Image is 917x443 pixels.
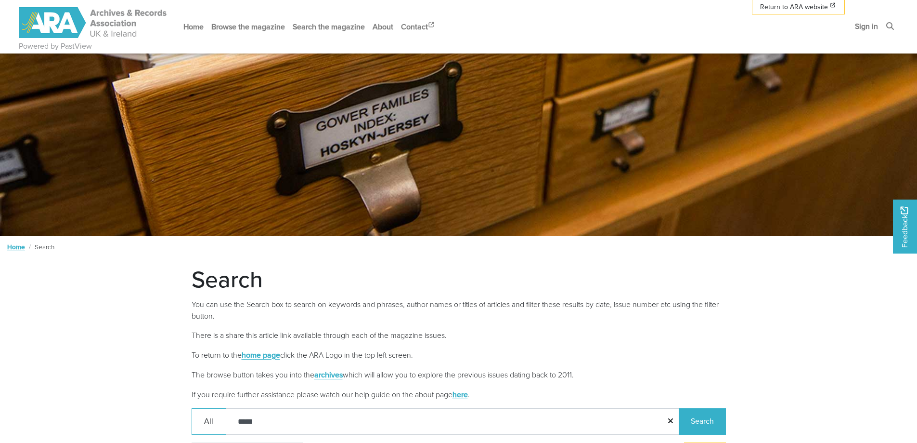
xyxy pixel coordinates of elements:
[397,14,439,40] a: Contact
[19,7,168,38] img: ARA - ARC Magazine | Powered by PastView
[899,206,910,247] span: Feedback
[289,14,369,40] a: Search the magazine
[679,408,726,435] button: Search
[35,242,54,252] span: Search
[192,265,726,293] h1: Search
[192,330,726,341] p: There is a share this article link available through each of the magazine issues.
[207,14,289,40] a: Browse the magazine
[19,2,168,44] a: ARA - ARC Magazine | Powered by PastView logo
[192,349,726,361] p: To return to the click the ARA Logo in the top left screen.
[242,349,280,360] a: home page
[192,408,226,435] button: All
[314,369,343,380] a: archives
[851,13,882,39] a: Sign in
[19,40,92,52] a: Powered by PastView
[192,369,726,381] p: The browse button takes you into the which will allow you to explore the previous issues dating b...
[893,200,917,254] a: Would you like to provide feedback?
[226,408,680,435] input: Enter one or more search terms...
[192,299,726,322] p: You can use the Search box to search on keywords and phrases, author names or titles of articles ...
[760,2,828,12] span: Return to ARA website
[452,389,468,400] a: here
[192,389,726,401] p: If you require further assistance please watch our help guide on the about page .
[180,14,207,40] a: Home
[7,242,25,252] a: Home
[369,14,397,40] a: About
